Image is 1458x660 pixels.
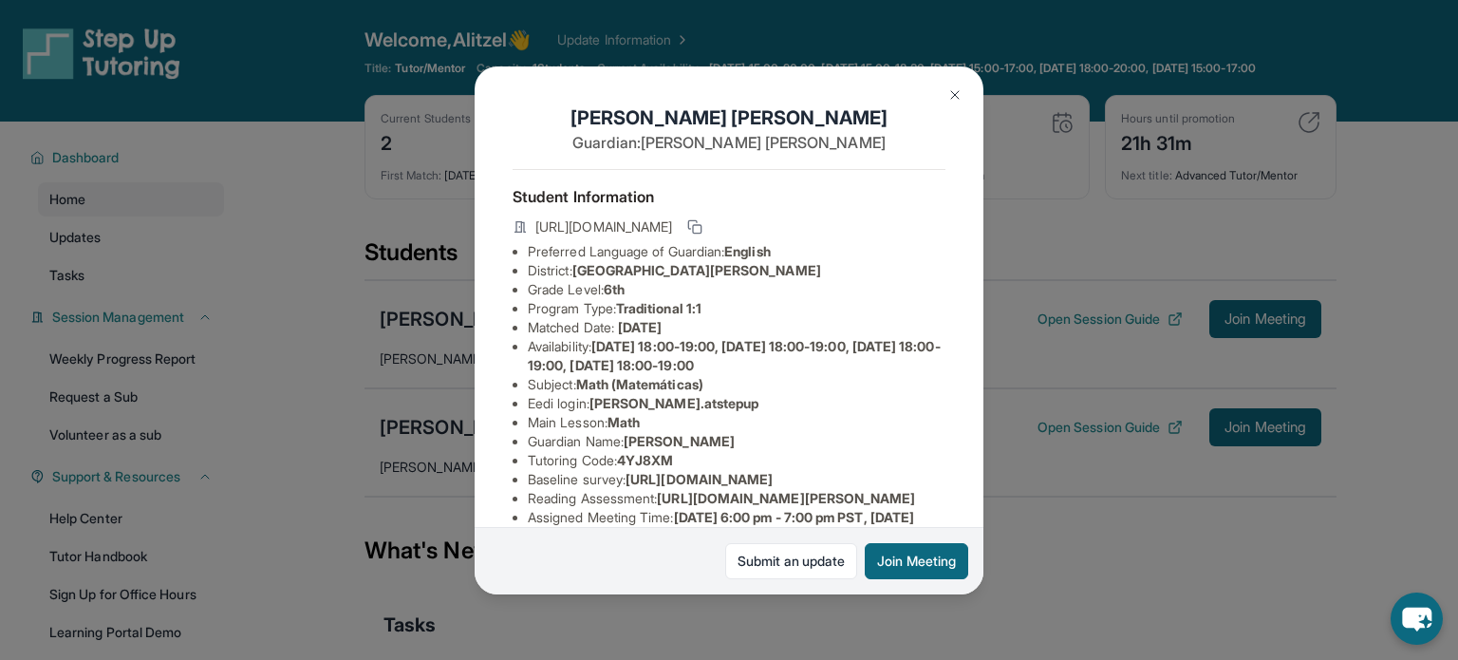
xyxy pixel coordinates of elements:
li: Preferred Language of Guardian: [528,242,945,261]
span: [DATE] 6:00 pm - 7:00 pm PST, [DATE] 6:00 pm - 7:00 pm PST [528,509,914,544]
li: Main Lesson : [528,413,945,432]
span: [DATE] [618,319,662,335]
li: Eedi login : [528,394,945,413]
button: Copy link [683,216,706,238]
button: Join Meeting [865,543,968,579]
span: [PERSON_NAME].atstepup [589,395,759,411]
li: District: [528,261,945,280]
span: [DATE] 18:00-19:00, [DATE] 18:00-19:00, [DATE] 18:00-19:00, [DATE] 18:00-19:00 [528,338,941,373]
h1: [PERSON_NAME] [PERSON_NAME] [513,104,945,131]
li: Grade Level: [528,280,945,299]
span: [GEOGRAPHIC_DATA][PERSON_NAME] [572,262,821,278]
h4: Student Information [513,185,945,208]
img: Close Icon [947,87,963,103]
span: 4YJ8XM [617,452,673,468]
span: Traditional 1:1 [616,300,701,316]
a: Submit an update [725,543,857,579]
button: chat-button [1391,593,1443,645]
li: Availability: [528,337,945,375]
span: 6th [604,281,625,297]
span: [URL][DOMAIN_NAME] [535,217,672,236]
li: Tutoring Code : [528,451,945,470]
li: Matched Date: [528,318,945,337]
li: Guardian Name : [528,432,945,451]
p: Guardian: [PERSON_NAME] [PERSON_NAME] [513,131,945,154]
li: Program Type: [528,299,945,318]
span: [URL][DOMAIN_NAME][PERSON_NAME] [657,490,915,506]
span: [PERSON_NAME] [624,433,735,449]
span: [URL][DOMAIN_NAME] [626,471,773,487]
li: Assigned Meeting Time : [528,508,945,546]
li: Subject : [528,375,945,394]
span: Math (Matemáticas) [576,376,703,392]
span: English [724,243,771,259]
li: Reading Assessment : [528,489,945,508]
span: Math [607,414,640,430]
li: Baseline survey : [528,470,945,489]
